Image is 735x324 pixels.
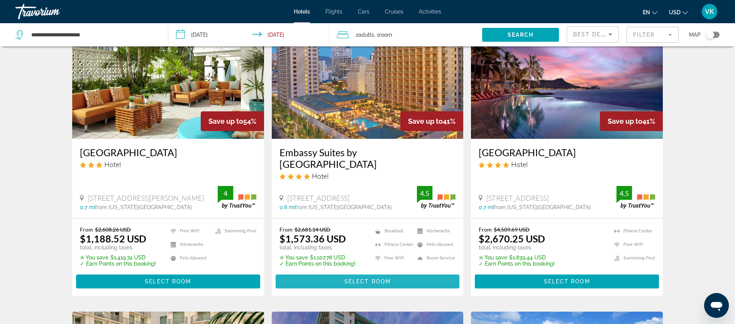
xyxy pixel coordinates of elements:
div: 4 star Hotel [279,172,456,180]
span: Save up to [408,117,443,125]
div: 41% [400,111,463,131]
button: Select Room [76,275,260,288]
p: $1,419.74 USD [80,254,156,261]
span: Map [689,29,701,40]
div: 3 star Hotel [80,160,256,169]
span: Search [508,32,534,38]
span: USD [669,9,681,15]
a: Cars [358,9,369,15]
a: [GEOGRAPHIC_DATA] [479,147,655,158]
span: [STREET_ADDRESS] [486,194,549,202]
del: $4,509.69 USD [494,226,530,233]
button: Select Room [276,275,460,288]
span: from [US_STATE][GEOGRAPHIC_DATA] [494,204,591,210]
span: Select Room [145,278,191,285]
a: Flights [325,9,342,15]
a: Cruises [385,9,403,15]
img: Hotel image [72,15,264,139]
span: Hotel [104,160,121,169]
button: Toggle map [701,31,720,38]
button: Change language [643,7,657,18]
a: Embassy Suites by [GEOGRAPHIC_DATA] [279,147,456,170]
button: Change currency [669,7,688,18]
a: Select Room [276,276,460,285]
span: 0.7 mi [80,204,95,210]
a: Select Room [475,276,659,285]
button: Check-in date: Sep 19, 2025 Check-out date: Sep 26, 2025 [168,23,329,46]
a: Travorium [15,2,93,22]
span: ✮ You save [279,254,308,261]
li: Kitchenette [413,226,456,236]
li: Free WiFi [610,240,655,249]
span: [STREET_ADDRESS][PERSON_NAME] [88,194,204,202]
span: ✮ You save [80,254,108,261]
span: From [479,226,492,233]
div: 4 [218,189,233,198]
span: Best Deals [573,31,613,38]
li: Free WiFi [371,253,413,263]
img: trustyou-badge.svg [616,186,655,209]
del: $2,681.14 USD [295,226,330,233]
a: Hotels [294,9,310,15]
span: Hotel [511,160,528,169]
span: 0.8 mi [279,204,295,210]
p: ✓ Earn Points on this booking! [279,261,356,267]
span: Adults [358,32,374,38]
span: Hotel [312,172,329,180]
span: 0.7 mi [479,204,494,210]
p: $1,839.44 USD [479,254,555,261]
p: $1,107.78 USD [279,254,356,261]
li: Fitness Center [610,226,655,236]
span: ✮ You save [479,254,507,261]
span: Save up to [608,117,642,125]
span: from [US_STATE][GEOGRAPHIC_DATA] [295,204,392,210]
button: Select Room [475,275,659,288]
ins: $2,670.25 USD [479,233,545,244]
span: en [643,9,650,15]
div: 54% [201,111,264,131]
li: Room Service [413,253,456,263]
li: Pets Allowed [167,253,212,263]
p: total, including taxes [479,244,555,251]
span: VK [705,8,714,15]
li: Breakfast [371,226,413,236]
p: total, including taxes [80,244,156,251]
ins: $1,188.52 USD [80,233,146,244]
img: trustyou-badge.svg [218,186,256,209]
div: 41% [600,111,663,131]
a: [GEOGRAPHIC_DATA] [80,147,256,158]
a: Activities [419,9,441,15]
div: 4 star Hotel [479,160,655,169]
button: Filter [627,26,679,43]
del: $2,608.26 USD [95,226,131,233]
mat-select: Sort by [573,30,612,39]
span: 2 [356,29,374,40]
span: Save up to [208,117,243,125]
li: Kitchenette [167,240,212,249]
li: Swimming Pool [610,253,655,263]
span: From [80,226,93,233]
img: trustyou-badge.svg [417,186,456,209]
span: From [279,226,293,233]
iframe: Button to launch messaging window [704,293,729,318]
span: Room [379,32,392,38]
img: Hotel image [471,15,663,139]
span: , 1 [374,29,392,40]
div: 4.5 [417,189,432,198]
p: ✓ Earn Points on this booking! [479,261,555,267]
img: Hotel image [272,15,464,139]
span: Select Room [544,278,590,285]
span: [STREET_ADDRESS] [287,194,349,202]
span: from [US_STATE][GEOGRAPHIC_DATA] [95,204,192,210]
p: total, including taxes [279,244,356,251]
ins: $1,573.36 USD [279,233,346,244]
